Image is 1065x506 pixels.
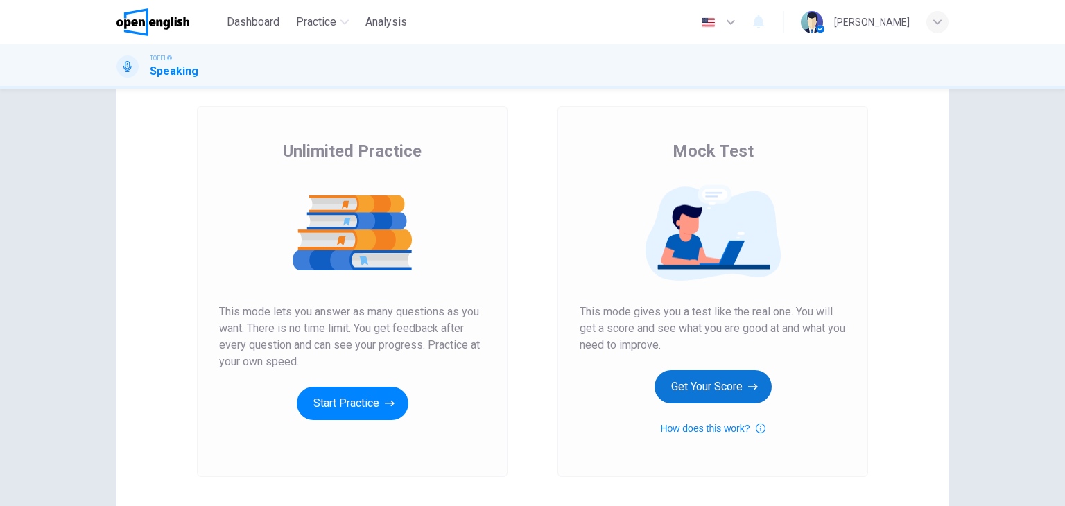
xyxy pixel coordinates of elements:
[150,63,198,80] h1: Speaking
[116,8,221,36] a: OpenEnglish logo
[580,304,846,354] span: This mode gives you a test like the real one. You will get a score and see what you are good at a...
[291,10,354,35] button: Practice
[283,140,422,162] span: Unlimited Practice
[660,420,765,437] button: How does this work?
[655,370,772,403] button: Get Your Score
[116,8,189,36] img: OpenEnglish logo
[219,304,485,370] span: This mode lets you answer as many questions as you want. There is no time limit. You get feedback...
[227,14,279,30] span: Dashboard
[801,11,823,33] img: Profile picture
[296,14,336,30] span: Practice
[700,17,717,28] img: en
[834,14,910,30] div: [PERSON_NAME]
[221,10,285,35] button: Dashboard
[297,387,408,420] button: Start Practice
[673,140,754,162] span: Mock Test
[360,10,413,35] button: Analysis
[150,53,172,63] span: TOEFL®
[365,14,407,30] span: Analysis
